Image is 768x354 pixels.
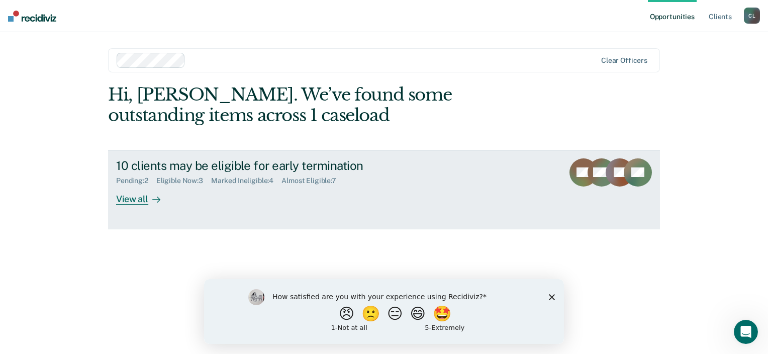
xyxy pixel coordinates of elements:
iframe: Intercom live chat [734,320,758,344]
div: Clear officers [601,56,647,65]
div: C L [744,8,760,24]
div: Marked Ineligible : 4 [211,176,281,185]
a: 10 clients may be eligible for early terminationPending:2Eligible Now:3Marked Ineligible:4Almost ... [108,150,660,229]
iframe: Survey by Kim from Recidiviz [204,279,564,344]
div: Almost Eligible : 7 [281,176,344,185]
img: Recidiviz [8,11,56,22]
div: View all [116,185,172,205]
div: Pending : 2 [116,176,156,185]
div: Eligible Now : 3 [156,176,211,185]
button: CL [744,8,760,24]
div: Hi, [PERSON_NAME]. We’ve found some outstanding items across 1 caseload [108,84,549,126]
div: 10 clients may be eligible for early termination [116,158,469,173]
